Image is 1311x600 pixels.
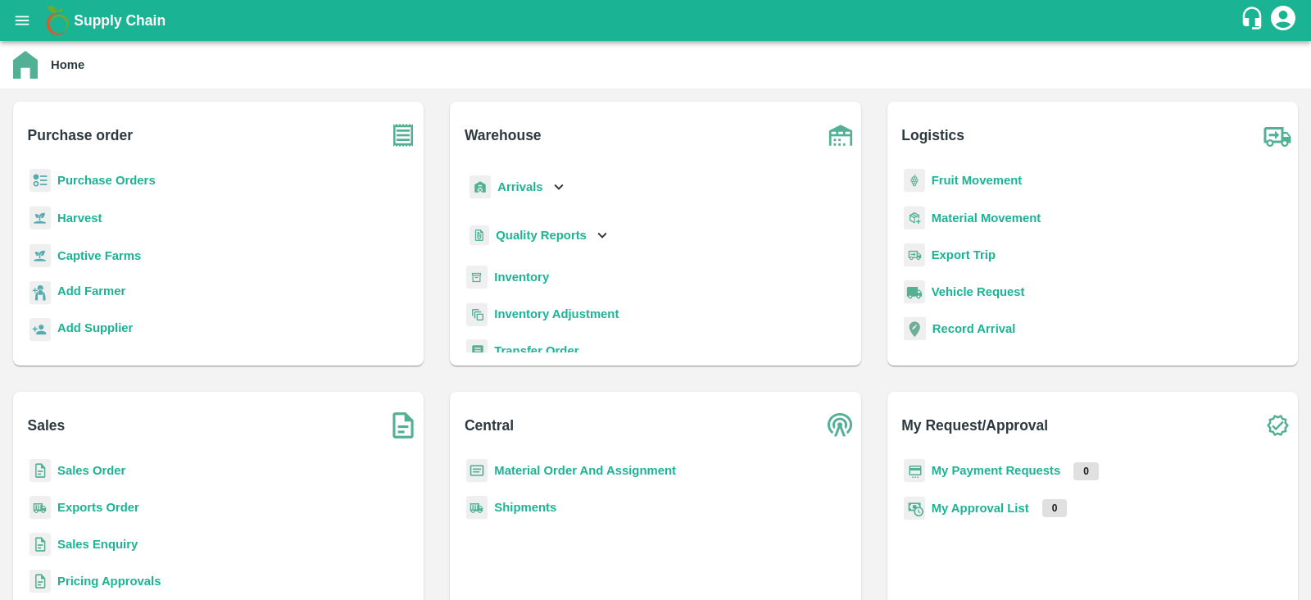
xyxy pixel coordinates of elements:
div: account of current user [1268,3,1298,38]
img: delivery [904,243,925,267]
img: approval [904,496,925,520]
img: truck [1257,115,1298,156]
a: Fruit Movement [932,174,1023,187]
img: reciept [29,169,51,193]
div: customer-support [1240,6,1268,35]
img: shipments [29,496,51,520]
img: harvest [29,206,51,230]
img: central [820,405,861,446]
img: centralMaterial [466,459,488,483]
a: Inventory Adjustment [494,307,619,320]
img: whArrival [470,175,491,199]
a: Sales Order [57,464,125,477]
b: Add Supplier [57,321,133,334]
img: whInventory [466,266,488,289]
b: Quality Reports [496,229,587,242]
a: My Payment Requests [932,464,1061,477]
div: Quality Reports [466,219,611,252]
img: supplier [29,318,51,342]
a: Harvest [57,211,102,225]
img: payment [904,459,925,483]
a: My Approval List [932,502,1029,515]
a: Purchase Orders [57,174,156,187]
b: Warehouse [465,124,542,147]
a: Exports Order [57,501,139,514]
b: Home [51,58,84,71]
p: 0 [1042,499,1068,517]
b: Logistics [901,124,964,147]
a: Export Trip [932,248,996,261]
img: home [13,51,38,79]
a: Material Movement [932,211,1041,225]
img: check [1257,405,1298,446]
b: Purchase order [28,124,133,147]
img: material [904,206,925,230]
b: Sales [28,414,66,437]
p: 0 [1073,462,1099,480]
a: Captive Farms [57,249,141,262]
a: Record Arrival [932,322,1016,335]
b: Central [465,414,514,437]
img: farmer [29,281,51,305]
b: Supply Chain [74,12,166,29]
img: sales [29,533,51,557]
a: Transfer Order [494,344,578,357]
img: fruit [904,169,925,193]
a: Pricing Approvals [57,575,161,588]
a: Add Farmer [57,282,125,304]
a: Sales Enquiry [57,538,138,551]
div: Arrivals [466,169,568,206]
a: Material Order And Assignment [494,464,676,477]
b: Arrivals [497,180,542,193]
a: Add Supplier [57,319,133,341]
img: qualityReport [470,225,489,246]
img: sales [29,459,51,483]
b: My Request/Approval [901,414,1048,437]
a: Inventory [494,270,549,284]
img: harvest [29,243,51,268]
a: Supply Chain [74,9,1240,32]
button: open drawer [3,2,41,39]
img: warehouse [820,115,861,156]
img: logo [41,4,74,37]
img: shipments [466,496,488,520]
img: inventory [466,302,488,326]
img: purchase [383,115,424,156]
img: recordArrival [904,317,926,340]
a: Vehicle Request [932,285,1025,298]
img: whTransfer [466,339,488,363]
a: Shipments [494,501,556,514]
img: soSales [383,405,424,446]
img: vehicle [904,280,925,304]
img: sales [29,570,51,593]
b: Add Farmer [57,284,125,298]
